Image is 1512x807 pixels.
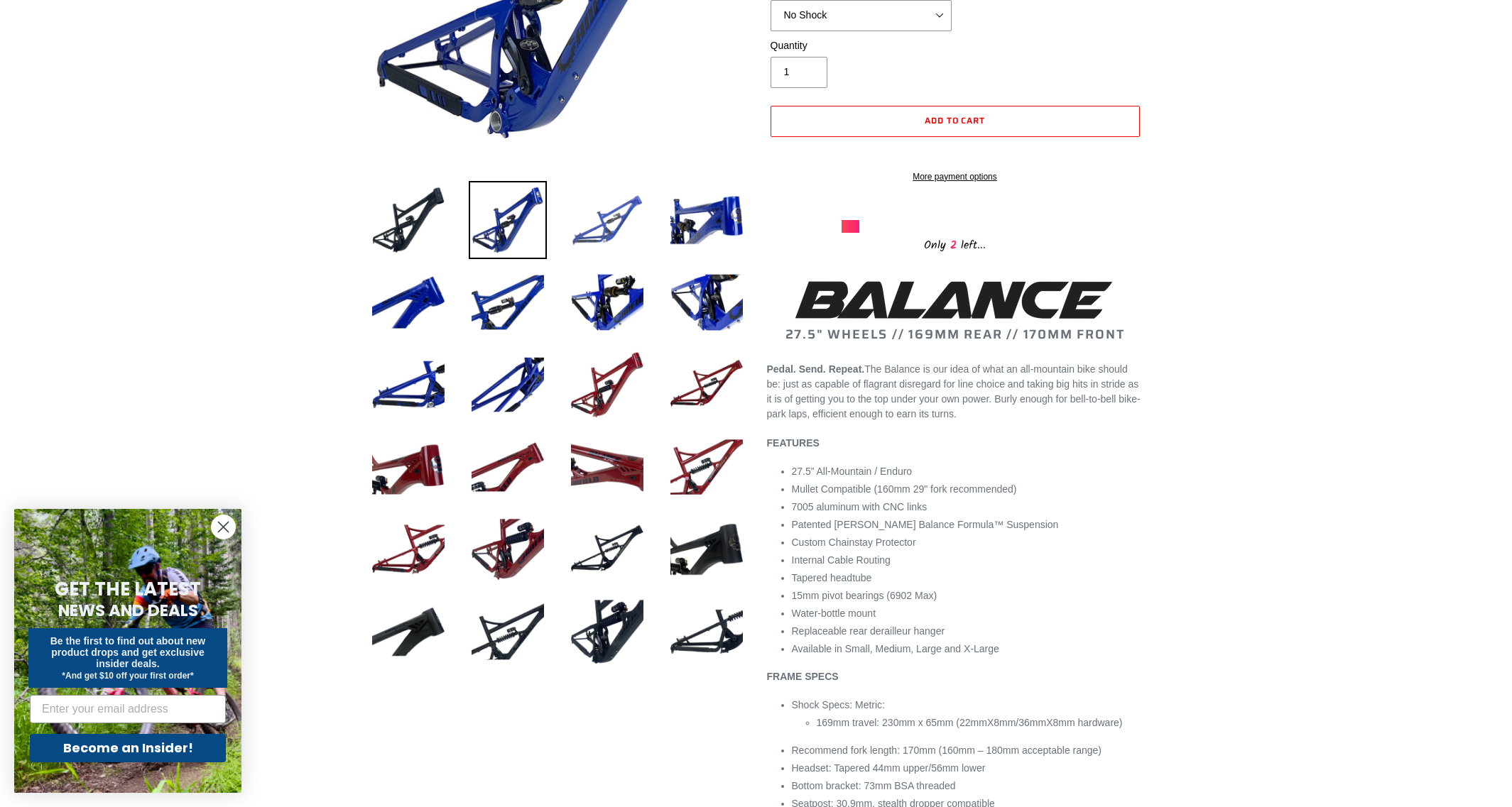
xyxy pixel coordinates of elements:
img: Load image into Gallery viewer, BALANCE - Frameset [469,510,547,588]
img: Load image into Gallery viewer, BALANCE - Frameset [369,346,447,424]
img: Load image into Gallery viewer, BALANCE - Frameset [369,263,447,341]
img: Load image into Gallery viewer, BALANCE - Frameset [369,428,447,506]
button: Add to cart [771,106,1140,137]
button: Become an Insider! [30,734,226,762]
a: More payment options [771,170,1140,183]
span: Custom Chainstay Protector [792,537,916,548]
img: Load image into Gallery viewer, BALANCE - Frameset [568,428,646,506]
span: 15mm pivot bearings (6902 Max) [792,590,937,601]
img: Load image into Gallery viewer, BALANCE - Frameset [568,346,646,424]
span: NEWS AND DEALS [58,599,198,622]
span: Replaceable rear derailleur hanger [792,625,945,637]
p: The Balance is our idea of what an all-mountain bike should be: just as capable of flagrant disre... [767,362,1143,422]
img: Load image into Gallery viewer, BALANCE - Frameset [369,510,447,588]
h2: 27.5" WHEELS // 169MM REAR // 170MM FRONT [767,276,1143,343]
img: Load image into Gallery viewer, BALANCE - Frameset [568,263,646,341]
img: Load image into Gallery viewer, BALANCE - Frameset [568,510,646,588]
img: Load image into Gallery viewer, BALANCE - Frameset [668,510,746,588]
img: Load image into Gallery viewer, BALANCE - Frameset [668,346,746,424]
span: Be the first to find out about new product drops and get exclusive insider deals. [50,635,206,669]
input: Enter your email address [30,695,226,723]
span: 27.5” All-Mountain / Enduro [792,466,913,477]
img: Load image into Gallery viewer, BALANCE - Frameset [469,428,547,506]
span: Water-bottle mount [792,608,876,619]
b: FEATURES [767,437,820,449]
span: 169mm travel: 230mm x 65mm (22mmX8mm/36mmX8mm hardware) [817,717,1123,728]
img: Load image into Gallery viewer, BALANCE - Frameset [568,181,646,259]
div: Only left... [842,233,1069,255]
span: 2 [946,236,961,254]
img: Load image into Gallery viewer, BALANCE - Frameset [469,593,547,671]
img: Load image into Gallery viewer, BALANCE - Frameset [469,181,547,259]
img: Load image into Gallery viewer, BALANCE - Frameset [469,346,547,424]
button: Close dialog [211,515,236,539]
span: Mullet Compatible (160mm 29" fork recommended) [792,483,1017,495]
img: Load image into Gallery viewer, BALANCE - Frameset [369,181,447,259]
span: Add to cart [925,114,986,127]
span: Internal Cable Routing [792,554,891,566]
span: Bottom bracket: 73mm BSA threaded [792,780,956,791]
img: Load image into Gallery viewer, BALANCE - Frameset [668,428,746,506]
span: *And get $10 off your first order* [62,671,193,681]
img: Load image into Gallery viewer, BALANCE - Frameset [369,593,447,671]
li: Tapered headtube [792,571,1143,586]
span: 7005 aluminum with CNC links [792,501,928,512]
img: Load image into Gallery viewer, BALANCE - Frameset [668,593,746,671]
b: FRAME SPECS [767,671,839,682]
span: Recommend fork length: 170mm (160mm – 180mm acceptable range) [792,745,1102,756]
b: Pedal. Send. Repeat. [767,363,865,375]
span: Shock Specs: Metric: [792,699,886,710]
label: Quantity [771,38,952,53]
img: Load image into Gallery viewer, BALANCE - Frameset [668,181,746,259]
span: Headset: Tapered 44mm upper/56mm lower [792,762,986,774]
li: Available in Small, Medium, Large and X-Large [792,642,1143,657]
img: Load image into Gallery viewer, BALANCE - Frameset [668,263,746,341]
img: Load image into Gallery viewer, BALANCE - Frameset [568,593,646,671]
span: GET THE LATEST [55,576,201,602]
img: Load image into Gallery viewer, BALANCE - Frameset [469,263,547,341]
span: Patented [PERSON_NAME] Balance Formula™ Suspension [792,519,1059,530]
